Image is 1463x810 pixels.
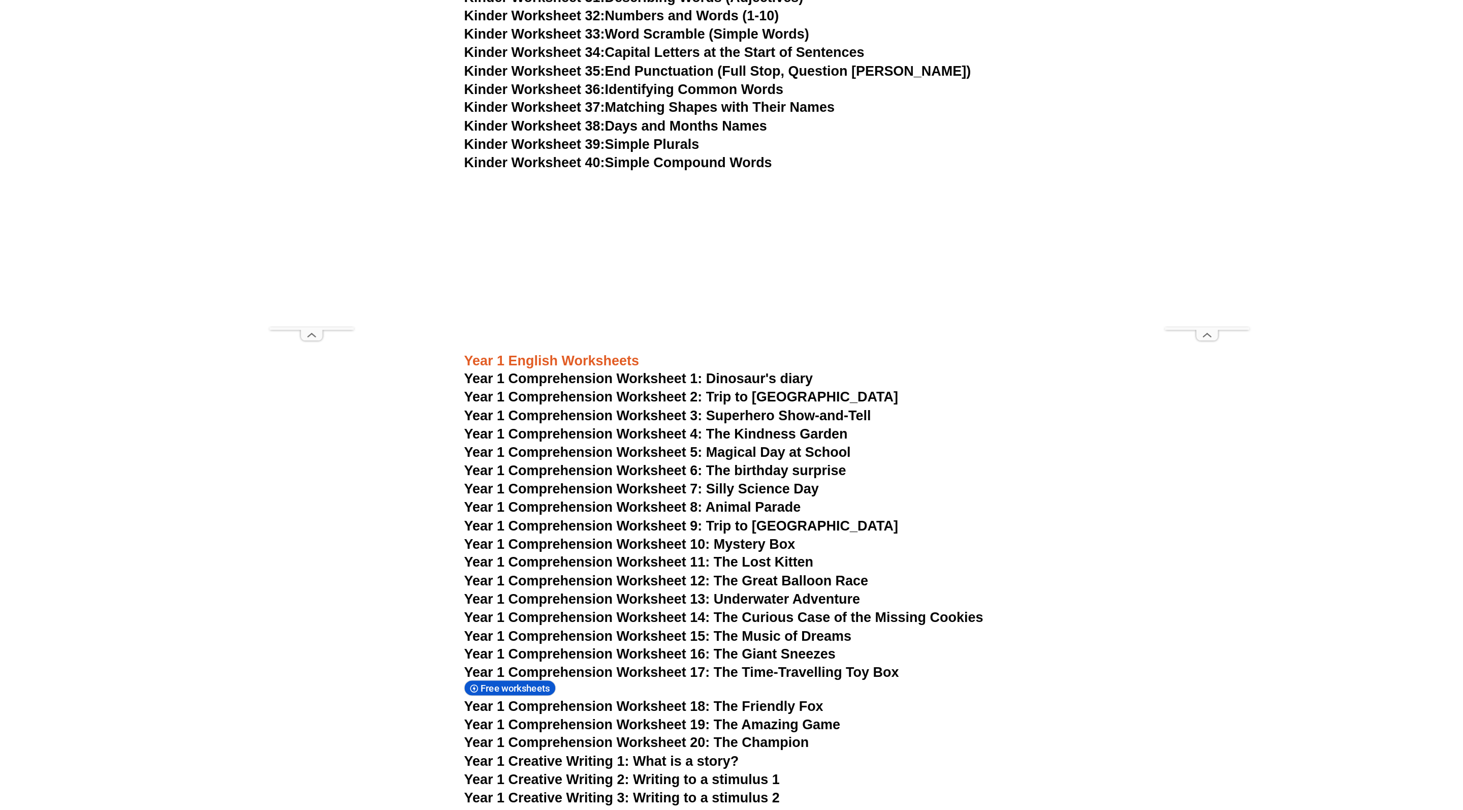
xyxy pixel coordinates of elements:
[447,403,865,419] a: Year 1 Comprehension Worksheet 2: Trip to [GEOGRAPHIC_DATA]
[447,1,583,16] span: Kinder Worksheet 30:
[447,72,833,87] a: Kinder Worksheet 34:Capital Letters at the Start of Sentences
[447,701,793,716] a: Year 1 Comprehension Worksheet 18: The Friendly Fox
[447,19,774,34] a: Kinder Worksheet 31:Describing Words (Adjectives)
[447,598,829,613] a: Year 1 Comprehension Worksheet 13: Underwater Adventure
[447,19,583,34] span: Kinder Worksheet 31:
[447,195,1016,342] iframe: Advertisement
[447,160,674,175] a: Kinder Worksheet 39:Simple Plurals
[447,107,754,122] a: Kinder Worksheet 36:Identifying Common Words
[447,107,583,122] span: Kinder Worksheet 36:
[447,545,766,560] a: Year 1 Comprehension Worksheet 10: Mystery Box
[447,178,583,193] span: Kinder Worksheet 40:
[447,669,866,684] a: Year 1 Comprehension Worksheet 17: The Time-Travelling Toy Box
[447,54,779,69] a: Kinder Worksheet 33:Word Scramble (Simple Words)
[447,474,815,489] a: Year 1 Comprehension Worksheet 6: The birthday surprise
[447,36,583,51] span: Kinder Worksheet 32:
[447,124,583,140] span: Kinder Worksheet 37:
[447,1,684,16] a: Kinder Worksheet 30:Opposite Words
[260,39,341,344] iframe: Advertisement
[447,527,865,543] a: Year 1 Comprehension Worksheet 9: Trip to [GEOGRAPHIC_DATA]
[447,89,583,105] span: Kinder Worksheet 35:
[1122,39,1203,344] iframe: Advertisement
[447,439,816,454] a: Year 1 Comprehension Worksheet 4: The Kindness Garden
[447,719,809,734] a: Year 1 Comprehension Worksheet 19: The Amazing Game
[447,89,935,105] a: Kinder Worksheet 35:End Punctuation (Full Stop, Question [PERSON_NAME])
[447,178,744,193] a: Kinder Worksheet 40:Simple Compound Words
[447,754,712,769] a: Year 1 Creative Writing 1: What is a story?
[447,54,583,69] span: Kinder Worksheet 33:
[447,160,583,175] span: Kinder Worksheet 39:
[447,124,804,140] a: Kinder Worksheet 37:Matching Shapes with Their Names
[1244,695,1463,810] iframe: Chat Widget
[447,736,779,752] a: Year 1 Comprehension Worksheet 20: The Champion
[447,36,750,51] a: Kinder Worksheet 32:Numbers and Words (1-10)
[447,142,583,158] span: Kinder Worksheet 38:
[447,142,739,158] a: Kinder Worksheet 38:Days and Months Names
[447,72,583,87] span: Kinder Worksheet 34:
[447,563,783,578] a: Year 1 Comprehension Worksheet 11: The Lost Kitten
[447,580,836,596] a: Year 1 Comprehension Worksheet 12: The Great Balloon Race
[447,421,839,437] a: Year 1 Comprehension Worksheet 3: Superhero Show-and-Tell
[447,651,805,666] a: Year 1 Comprehension Worksheet 16: The Giant Sneezes
[447,457,819,472] a: Year 1 Comprehension Worksheet 5: Magical Day at School
[447,368,1016,385] h3: Year 1 English Worksheets
[447,510,771,525] a: Year 1 Comprehension Worksheet 8: Animal Parade
[447,790,751,805] a: Year 1 Creative Writing 3: Writing to a stimulus 2
[463,687,533,697] span: Free worksheets
[447,492,789,507] a: Year 1 Comprehension Worksheet 7: Silly Science Day
[447,386,783,401] a: Year 1 Comprehension Worksheet 1: Dinosaur's diary
[447,616,947,631] a: Year 1 Comprehension Worksheet 14: The Curious Case of the Missing Cookies
[447,634,820,649] a: Year 1 Comprehension Worksheet 15: The Music of Dreams
[447,684,535,699] div: Free worksheets
[447,772,751,787] a: Year 1 Creative Writing 2: Writing to a stimulus 1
